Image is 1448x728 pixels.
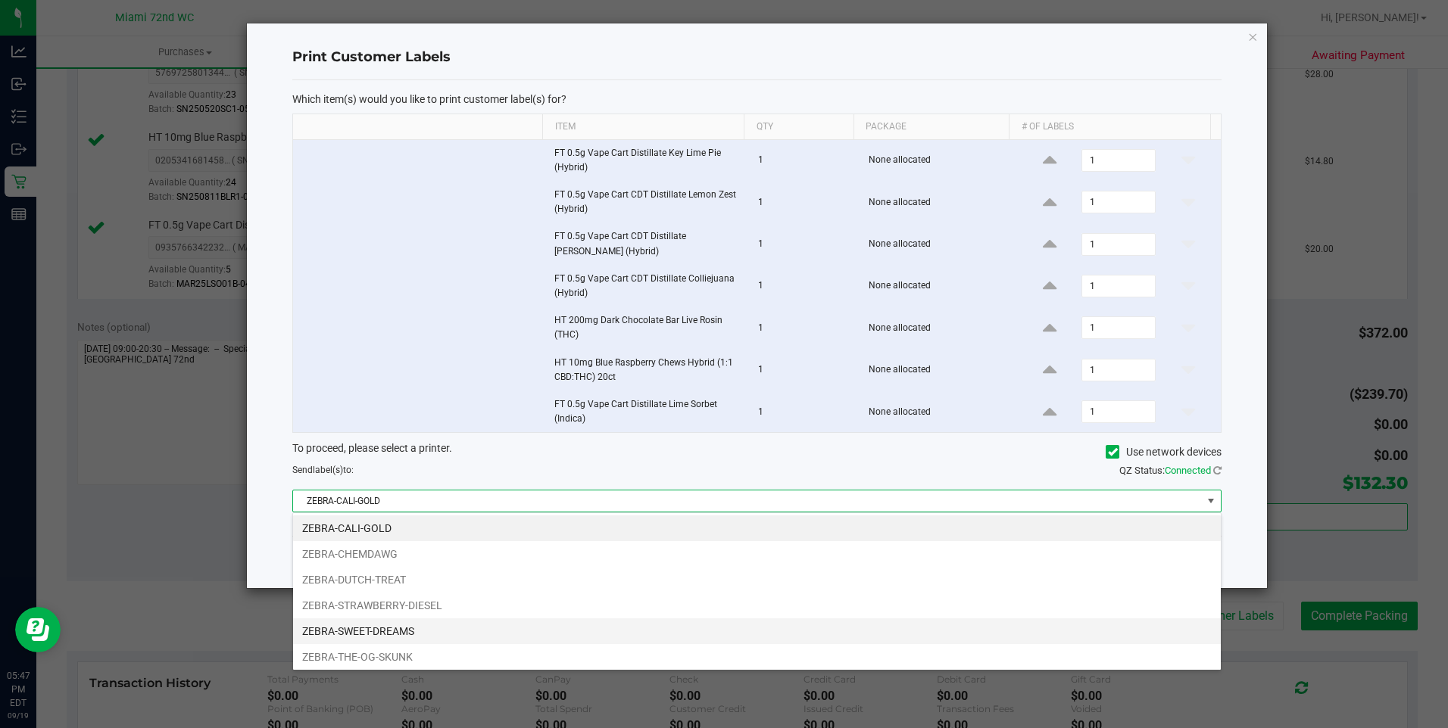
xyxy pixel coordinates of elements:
[293,644,1221,670] li: ZEBRA-THE-OG-SKUNK
[545,307,749,349] td: HT 200mg Dark Chocolate Bar Live Rosin (THC)
[313,465,343,475] span: label(s)
[1165,465,1211,476] span: Connected
[292,92,1222,106] p: Which item(s) would you like to print customer label(s) for?
[293,490,1202,512] span: ZEBRA-CALI-GOLD
[744,114,854,140] th: Qty
[1119,465,1222,476] span: QZ Status:
[749,223,860,265] td: 1
[749,391,860,432] td: 1
[293,515,1221,541] li: ZEBRA-CALI-GOLD
[545,391,749,432] td: FT 0.5g Vape Cart Distillate Lime Sorbet (Indica)
[749,307,860,349] td: 1
[15,607,61,652] iframe: Resource center
[293,567,1221,593] li: ZEBRA-DUTCH-TREAT
[281,440,1233,463] div: To proceed, please select a printer.
[860,182,1017,223] td: None allocated
[545,350,749,391] td: HT 10mg Blue Raspberry Chews Hybrid (1:1 CBD:THC) 20ct
[545,266,749,307] td: FT 0.5g Vape Cart CDT Distillate Colliejuana (Hybrid)
[860,140,1017,182] td: None allocated
[1009,114,1210,140] th: # of labels
[749,182,860,223] td: 1
[542,114,744,140] th: Item
[860,307,1017,349] td: None allocated
[854,114,1009,140] th: Package
[293,541,1221,567] li: ZEBRA-CHEMDAWG
[545,223,749,265] td: FT 0.5g Vape Cart CDT Distillate [PERSON_NAME] (Hybrid)
[749,140,860,182] td: 1
[545,140,749,182] td: FT 0.5g Vape Cart Distillate Key Lime Pie (Hybrid)
[292,48,1222,67] h4: Print Customer Labels
[749,350,860,391] td: 1
[1106,444,1222,460] label: Use network devices
[293,593,1221,618] li: ZEBRA-STRAWBERRY-DIESEL
[292,465,354,475] span: Send to:
[545,182,749,223] td: FT 0.5g Vape Cart CDT Distillate Lemon Zest (Hybrid)
[860,350,1017,391] td: None allocated
[860,266,1017,307] td: None allocated
[293,618,1221,644] li: ZEBRA-SWEET-DREAMS
[749,266,860,307] td: 1
[860,391,1017,432] td: None allocated
[860,223,1017,265] td: None allocated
